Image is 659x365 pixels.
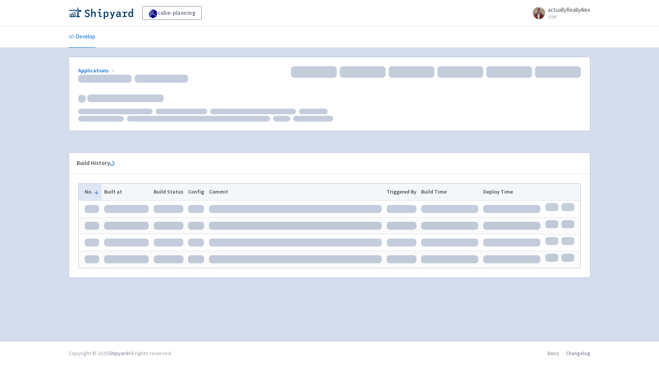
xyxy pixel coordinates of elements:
th: Build Time [419,184,481,200]
a: Shipyard [108,350,129,357]
button: No. [85,188,99,196]
a: cube-planning [142,6,202,20]
a: Changelog [566,350,590,357]
th: Commit [207,184,384,200]
a: actuallyReallyAlex User [528,7,590,19]
div: Build History [77,159,570,168]
th: Build Status [151,184,186,200]
a: Docs [548,350,559,357]
th: Config [186,184,207,200]
th: Triggered By [384,184,419,200]
a: Develop [69,26,95,48]
span: actuallyReallyAlex [548,6,590,13]
th: Deploy Time [481,184,543,200]
img: Shipyard logo [69,7,133,19]
small: User [548,14,590,19]
th: Built at [101,184,151,200]
div: Copyright © 2025 All rights reserved. [69,349,172,357]
a: Applications [78,67,116,74]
